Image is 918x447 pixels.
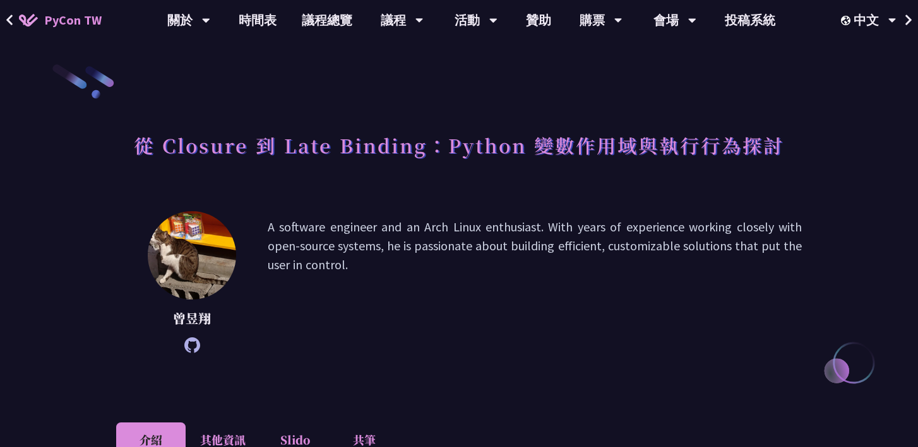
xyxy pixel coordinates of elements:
img: Locale Icon [841,16,854,25]
a: PyCon TW [6,4,114,36]
p: 曾昱翔 [148,309,236,328]
p: A software engineer and an Arch Linux enthusiast. With years of experience working closely with o... [268,218,802,347]
h1: 從 Closure 到 Late Binding：Python 變數作用域與執行行為探討 [134,126,784,164]
img: 曾昱翔 [148,211,236,299]
span: PyCon TW [44,11,102,30]
img: Home icon of PyCon TW 2025 [19,14,38,26]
